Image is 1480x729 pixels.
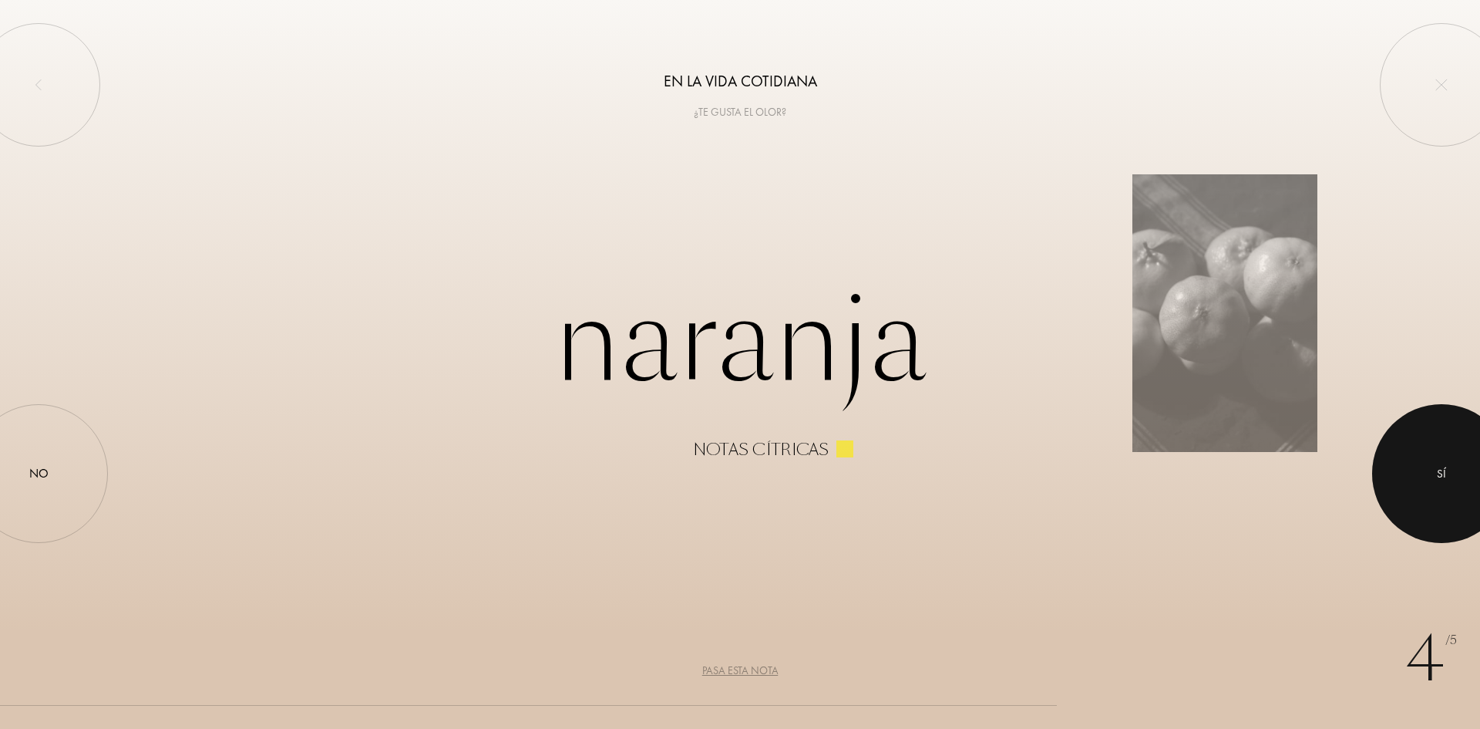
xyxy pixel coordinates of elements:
div: Notas cítricas [693,440,829,459]
img: quit_onboard.svg [1435,79,1448,91]
div: Pasa esta nota [702,663,779,679]
div: No [29,464,49,483]
span: /5 [1445,632,1457,650]
img: left_onboard.svg [32,79,45,91]
div: 4 [1405,613,1457,706]
div: Sí [1437,465,1446,483]
div: Naranja [148,271,1332,459]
